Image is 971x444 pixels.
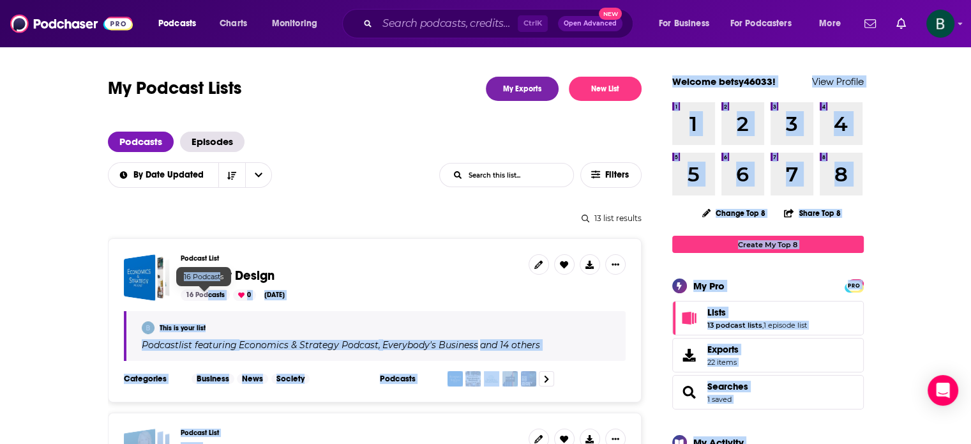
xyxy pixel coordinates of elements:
[149,13,213,34] button: open menu
[181,289,230,301] div: 16 Podcasts
[192,374,234,384] a: Business
[599,8,622,20] span: New
[220,15,247,33] span: Charts
[672,338,864,372] a: Exports
[484,371,499,387] img: Brain for Business
[133,171,208,180] span: By Date Updated
[124,374,181,384] h3: Categories
[605,171,631,180] span: Filters
[377,13,518,34] input: Search podcasts, credits, & more...
[677,383,702,401] a: Searches
[812,75,864,88] a: View Profile
[810,13,857,34] button: open menu
[237,340,379,350] a: Economics & Strategy Podcast
[891,13,911,34] a: Show notifications dropdown
[181,429,518,437] h3: Podcast List
[142,339,610,351] div: Podcast list featuring
[382,340,478,350] h4: Everybody's Business
[142,321,154,334] img: betsy46033
[239,340,379,350] h4: Economics & Strategy Podcast
[465,371,481,387] img: Everybody's Business
[707,307,807,318] a: Lists
[730,15,792,33] span: For Podcasters
[707,381,748,392] a: Searches
[518,15,548,32] span: Ctrl K
[107,171,218,180] button: open menu
[707,321,762,330] a: 13 podcast lists
[448,371,463,387] img: Economics & Strategy Podcast
[380,340,478,350] a: Everybody's Business
[502,371,518,387] img: "Econ 102" with Noah Smith and Erik Torenberg
[847,280,862,290] a: PRO
[379,339,380,351] span: ,
[354,9,645,38] div: Search podcasts, credits, & more...
[218,163,245,187] button: Sort Direction
[245,163,272,187] button: open menu
[180,132,245,152] a: Episodes
[176,267,231,286] div: 16 Podcasts
[181,254,518,263] h3: Podcast List
[672,236,864,253] a: Create My Top 8
[672,301,864,335] span: Lists
[926,10,954,38] span: Logged in as betsy46033
[10,11,133,36] img: Podchaser - Follow, Share and Rate Podcasts
[108,132,174,152] a: Podcasts
[558,16,622,31] button: Open AdvancedNew
[672,75,776,88] a: Welcome betsy46033!
[659,15,709,33] span: For Business
[707,344,739,355] span: Exports
[859,13,881,34] a: Show notifications dropdown
[677,309,702,327] a: Lists
[237,374,268,384] a: News
[847,281,862,291] span: PRO
[926,10,954,38] button: Show profile menu
[650,13,725,34] button: open menu
[580,162,642,188] button: Filters
[695,205,774,221] button: Change Top 8
[108,162,272,188] h2: Choose List sort
[605,254,626,275] button: Show More Button
[108,77,242,101] h1: My Podcast Lists
[380,374,437,384] h3: Podcasts
[271,374,310,384] a: Society
[564,20,617,27] span: Open Advanced
[764,321,807,330] a: 1 episode list
[707,358,739,367] span: 22 items
[160,324,206,332] a: This is your list
[722,13,810,34] button: open menu
[158,15,196,33] span: Podcasts
[480,339,540,351] p: and 14 others
[928,375,958,406] div: Open Intercom Messenger
[233,289,256,301] div: 0
[707,307,726,318] span: Lists
[211,13,255,34] a: Charts
[521,371,536,387] img: Money News
[259,289,290,301] div: [DATE]
[762,321,764,330] span: ,
[263,13,334,34] button: open menu
[783,201,841,226] button: Share Top 8
[677,346,702,364] span: Exports
[672,375,864,410] span: Searches
[486,77,559,101] a: My Exports
[569,77,642,101] button: New List
[926,10,954,38] img: User Profile
[819,15,841,33] span: More
[108,213,642,223] div: 13 list results
[124,254,170,301] a: Lucky by Design
[272,15,317,33] span: Monitoring
[707,395,732,404] a: 1 saved
[693,280,725,292] div: My Pro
